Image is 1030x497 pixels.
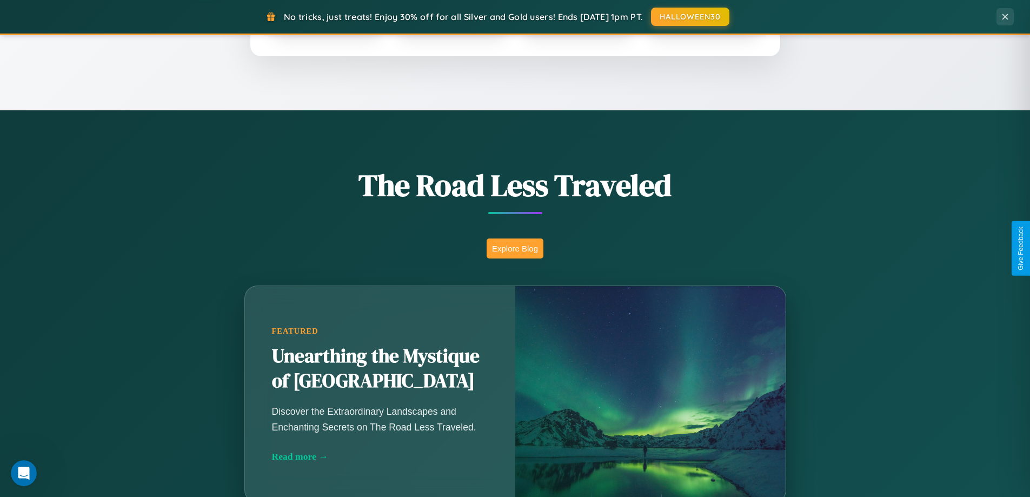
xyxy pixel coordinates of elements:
div: Read more → [272,451,488,462]
button: HALLOWEEN30 [651,8,729,26]
p: Discover the Extraordinary Landscapes and Enchanting Secrets on The Road Less Traveled. [272,404,488,434]
h2: Unearthing the Mystique of [GEOGRAPHIC_DATA] [272,344,488,394]
div: Featured [272,327,488,336]
iframe: Intercom live chat [11,460,37,486]
button: Explore Blog [487,238,543,259]
span: No tricks, just treats! Enjoy 30% off for all Silver and Gold users! Ends [DATE] 1pm PT. [284,11,643,22]
h1: The Road Less Traveled [191,164,840,206]
div: Give Feedback [1017,227,1025,270]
